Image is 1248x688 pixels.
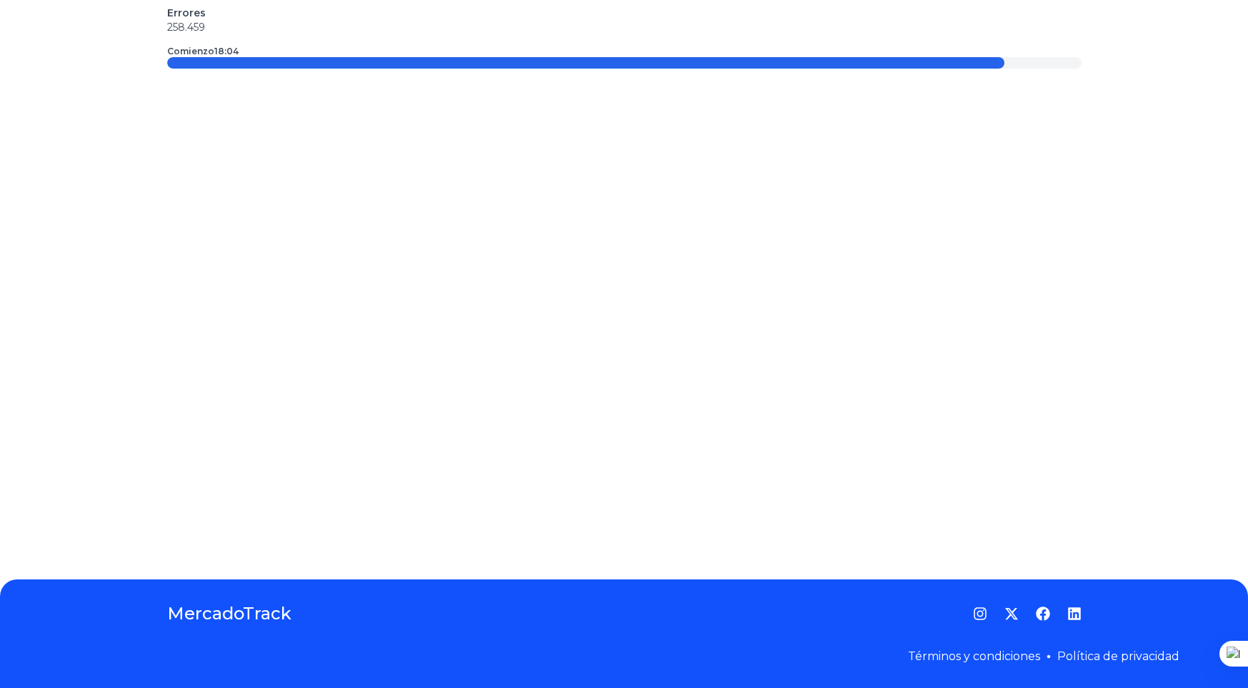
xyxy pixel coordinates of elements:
a: Política de privacidad [1057,649,1179,663]
p: Errores [167,6,1082,20]
a: Términos y condiciones [908,649,1040,663]
p: Comienzo [167,46,239,57]
time: 18:04 [214,46,239,56]
a: Instagram [973,607,987,621]
a: Twitter [1004,607,1019,621]
a: Facebook [1036,607,1050,621]
a: LinkedIn [1067,607,1082,621]
a: MercadoTrack [167,602,291,625]
p: 258.459 [167,20,1082,34]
